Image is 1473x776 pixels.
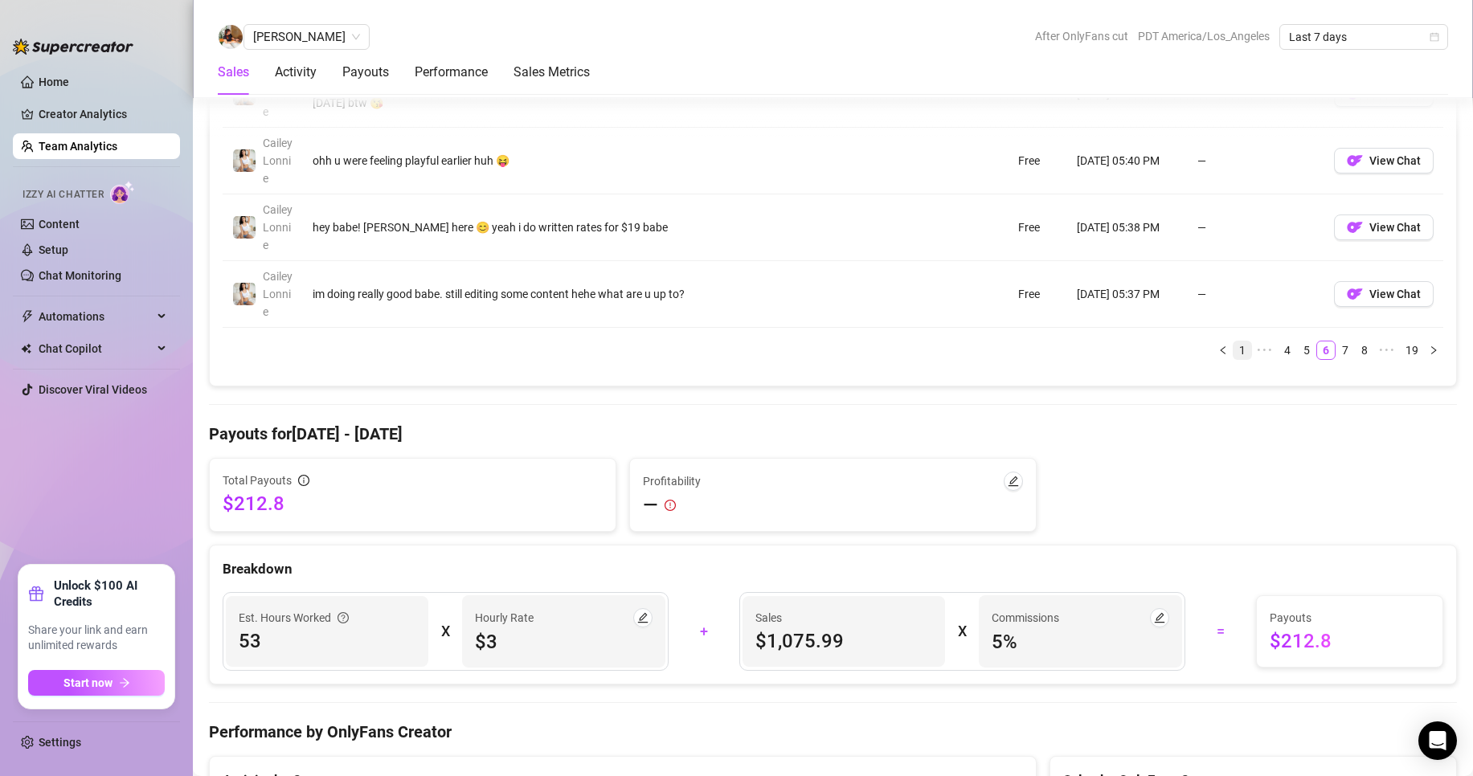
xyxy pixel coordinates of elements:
li: 19 [1400,341,1424,360]
a: 8 [1356,341,1373,359]
td: — [1188,194,1324,261]
span: 53 [239,628,415,654]
a: 1 [1234,341,1251,359]
a: 6 [1317,341,1335,359]
div: Performance [415,63,488,82]
span: View Chat [1369,154,1421,167]
span: ••• [1252,341,1278,360]
span: thunderbolt [21,310,34,323]
div: Payouts [342,63,389,82]
img: AI Chatter [110,181,135,204]
span: ••• [1374,341,1400,360]
span: Sales [755,609,932,627]
td: [DATE] 05:40 PM [1067,128,1188,194]
div: Est. Hours Worked [239,609,349,627]
span: Last 7 days [1289,25,1438,49]
a: 19 [1401,341,1423,359]
a: OFView Chat [1334,225,1434,238]
img: Chat Copilot [21,343,31,354]
a: 5 [1298,341,1315,359]
li: 1 [1233,341,1252,360]
li: Previous 5 Pages [1252,341,1278,360]
a: Home [39,76,69,88]
button: left [1213,341,1233,360]
div: Breakdown [223,558,1443,580]
td: — [1188,128,1324,194]
img: CaileyLonnie [233,216,256,239]
li: Next 5 Pages [1374,341,1400,360]
div: X [958,619,966,644]
td: [DATE] 05:37 PM [1067,261,1188,328]
img: logo-BBDzfeDw.svg [13,39,133,55]
span: edit [1154,612,1165,623]
span: Share your link and earn unlimited rewards [28,623,165,654]
li: 8 [1355,341,1374,360]
span: exclamation-circle [665,500,676,511]
a: OFView Chat [1334,92,1434,104]
span: PDT America/Los_Angeles [1138,24,1270,48]
h4: Performance by OnlyFans Creator [209,721,1457,743]
span: Start now [63,676,113,689]
span: $3 [475,629,652,655]
div: X [441,619,449,644]
article: Commissions [992,609,1059,627]
img: OF [1347,219,1363,235]
li: 7 [1336,341,1355,360]
td: Free [1009,128,1067,194]
span: Payouts [1270,609,1430,627]
div: im doing really good babe. still editing some content hehe what are u up to? [313,285,935,303]
span: Total Payouts [223,472,292,489]
li: 6 [1316,341,1336,360]
img: OF [1347,153,1363,169]
a: 7 [1336,341,1354,359]
button: OFView Chat [1334,148,1434,174]
li: 5 [1297,341,1316,360]
td: — [1188,261,1324,328]
button: OFView Chat [1334,281,1434,307]
span: $1,075.99 [755,628,932,654]
div: Activity [275,63,317,82]
img: CaileyLonnie [233,149,256,172]
button: right [1424,341,1443,360]
span: CaileyLonnie [263,203,293,251]
td: [DATE] 05:38 PM [1067,194,1188,261]
span: edit [1008,476,1019,487]
span: After OnlyFans cut [1035,24,1128,48]
span: left [1218,345,1228,355]
span: View Chat [1369,221,1421,234]
h4: Payouts for [DATE] - [DATE] [209,423,1457,445]
a: OFView Chat [1334,158,1434,171]
a: Setup [39,243,68,256]
button: Start nowarrow-right [28,670,165,696]
span: question-circle [338,609,349,627]
li: Previous Page [1213,341,1233,360]
span: calendar [1430,32,1439,42]
span: Izzy AI Chatter [23,187,104,202]
td: Free [1009,261,1067,328]
span: info-circle [298,475,309,486]
td: Free [1009,194,1067,261]
li: 4 [1278,341,1297,360]
span: Dona Ursua [253,25,360,49]
a: OFView Chat [1334,292,1434,304]
span: $212.8 [1270,628,1430,654]
span: gift [28,586,44,602]
span: Chat Copilot [39,336,153,361]
div: = [1195,619,1246,644]
div: + [678,619,730,644]
img: CaileyLonnie [233,283,256,305]
li: Next Page [1424,341,1443,360]
span: CaileyLonnie [263,270,293,318]
span: 5 % [992,629,1168,655]
div: ohh u were feeling playful earlier huh 😝 [313,152,935,169]
span: View Chat [1369,288,1421,300]
img: Dona Ursua [219,25,243,49]
div: Sales Metrics [514,63,590,82]
span: Automations [39,304,153,329]
a: Team Analytics [39,140,117,153]
a: 4 [1279,341,1296,359]
span: edit [637,612,649,623]
a: Content [39,218,80,231]
a: Discover Viral Videos [39,383,147,396]
img: OF [1347,286,1363,302]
